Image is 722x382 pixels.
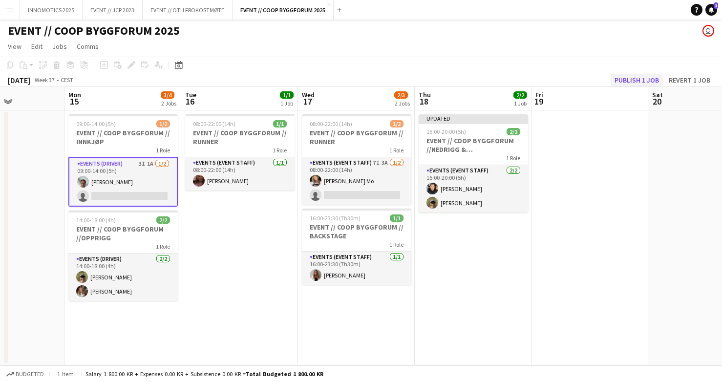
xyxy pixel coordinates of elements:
[68,225,178,242] h3: EVENT // COOP BYGGFORUM //OPPRIGG
[652,90,663,99] span: Sat
[83,0,143,20] button: EVENT // JCP 2023
[85,370,323,378] div: Salary 1 800.00 KR + Expenses 0.00 KR + Subsistence 0.00 KR =
[185,128,295,146] h3: EVENT // COOP BYGGFORUM // RUNNER
[389,241,403,248] span: 1 Role
[184,96,196,107] span: 16
[32,76,57,84] span: Week 37
[651,96,663,107] span: 20
[390,120,403,127] span: 1/2
[156,120,170,127] span: 1/2
[68,157,178,207] app-card-role: Events (Driver)3I1A1/209:00-14:00 (5h)[PERSON_NAME]
[246,370,323,378] span: Total Budgeted 1 800.00 KR
[310,120,352,127] span: 08:00-22:00 (14h)
[20,0,83,20] button: INNOMOTICS 2025
[419,165,528,212] app-card-role: Events (Event Staff)2/215:00-20:00 (5h)[PERSON_NAME][PERSON_NAME]
[702,25,714,37] app-user-avatar: Rikke Bjørneng
[534,96,543,107] span: 19
[665,74,714,86] button: Revert 1 job
[8,42,21,51] span: View
[302,223,411,240] h3: EVENT // COOP BYGGFORUM // BACKSTAGE
[302,157,411,205] app-card-role: Events (Event Staff)7I3A1/208:00-22:00 (14h)[PERSON_NAME] Mo
[54,370,77,378] span: 1 item
[16,371,44,378] span: Budgeted
[394,91,408,99] span: 2/3
[73,40,103,53] a: Comms
[156,243,170,250] span: 1 Role
[507,128,520,135] span: 2/2
[156,147,170,154] span: 1 Role
[506,154,520,162] span: 1 Role
[514,100,527,107] div: 1 Job
[185,114,295,191] app-job-card: 08:00-22:00 (14h)1/1EVENT // COOP BYGGFORUM // RUNNER1 RoleEvents (Event Staff)1/108:00-22:00 (14...
[300,96,315,107] span: 17
[302,90,315,99] span: Wed
[426,128,466,135] span: 15:00-20:00 (5h)
[52,42,67,51] span: Jobs
[417,96,431,107] span: 18
[68,128,178,146] h3: EVENT // COOP BYGGFORUM // INNKJØP
[273,120,287,127] span: 1/1
[310,214,361,222] span: 16:00-23:30 (7h30m)
[419,90,431,99] span: Thu
[302,128,411,146] h3: EVENT // COOP BYGGFORUM // RUNNER
[31,42,42,51] span: Edit
[61,76,73,84] div: CEST
[419,114,528,212] app-job-card: Updated15:00-20:00 (5h)2/2EVENT // COOP BYGGFORUM //NEDRIGG & TILBAKELEVERING1 RoleEvents (Event ...
[8,23,180,38] h1: EVENT // COOP BYGGFORUM 2025
[611,74,663,86] button: Publish 1 job
[280,91,294,99] span: 1/1
[389,147,403,154] span: 1 Role
[48,40,71,53] a: Jobs
[302,209,411,285] app-job-card: 16:00-23:30 (7h30m)1/1EVENT // COOP BYGGFORUM // BACKSTAGE1 RoleEvents (Event Staff)1/116:00-23:3...
[161,91,174,99] span: 3/4
[395,100,410,107] div: 2 Jobs
[68,90,81,99] span: Mon
[513,91,527,99] span: 2/2
[68,114,178,207] app-job-card: 09:00-14:00 (5h)1/2EVENT // COOP BYGGFORUM // INNKJØP1 RoleEvents (Driver)3I1A1/209:00-14:00 (5h)...
[714,2,718,9] span: 1
[76,120,116,127] span: 09:00-14:00 (5h)
[4,40,25,53] a: View
[156,216,170,224] span: 2/2
[535,90,543,99] span: Fri
[705,4,717,16] a: 1
[68,254,178,301] app-card-role: Events (Driver)2/214:00-18:00 (4h)[PERSON_NAME][PERSON_NAME]
[185,90,196,99] span: Tue
[302,252,411,285] app-card-role: Events (Event Staff)1/116:00-23:30 (7h30m)[PERSON_NAME]
[77,42,99,51] span: Comms
[390,214,403,222] span: 1/1
[143,0,233,20] button: EVENT // OTH FROKOSTMØTE
[273,147,287,154] span: 1 Role
[419,136,528,154] h3: EVENT // COOP BYGGFORUM //NEDRIGG & TILBAKELEVERING
[8,75,30,85] div: [DATE]
[67,96,81,107] span: 15
[161,100,176,107] div: 2 Jobs
[76,216,116,224] span: 14:00-18:00 (4h)
[302,114,411,205] app-job-card: 08:00-22:00 (14h)1/2EVENT // COOP BYGGFORUM // RUNNER1 RoleEvents (Event Staff)7I3A1/208:00-22:00...
[280,100,293,107] div: 1 Job
[5,369,45,380] button: Budgeted
[419,114,528,122] div: Updated
[68,211,178,301] app-job-card: 14:00-18:00 (4h)2/2EVENT // COOP BYGGFORUM //OPPRIGG1 RoleEvents (Driver)2/214:00-18:00 (4h)[PERS...
[193,120,235,127] span: 08:00-22:00 (14h)
[185,157,295,191] app-card-role: Events (Event Staff)1/108:00-22:00 (14h)[PERSON_NAME]
[27,40,46,53] a: Edit
[233,0,334,20] button: EVENT // COOP BYGGFORUM 2025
